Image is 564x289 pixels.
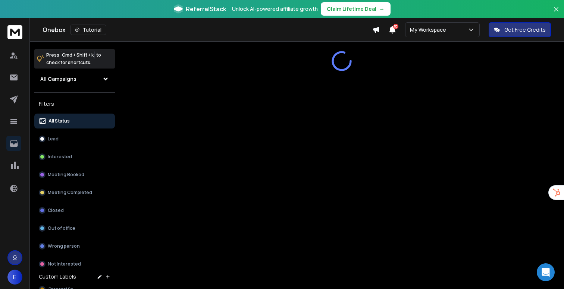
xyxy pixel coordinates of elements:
button: Lead [34,131,115,146]
p: Unlock AI-powered affiliate growth [232,5,318,13]
p: Get Free Credits [504,26,546,34]
p: Press to check for shortcuts. [46,51,101,66]
button: Closed [34,203,115,218]
h3: Filters [34,99,115,109]
p: Interested [48,154,72,160]
span: Cmd + Shift + k [61,51,95,59]
p: Out of office [48,225,75,231]
p: My Workspace [410,26,449,34]
button: Meeting Booked [34,167,115,182]
p: Meeting Booked [48,172,84,178]
button: Close banner [551,4,561,22]
h3: Custom Labels [39,273,76,280]
h1: All Campaigns [40,75,76,83]
span: 50 [393,24,398,29]
button: E [7,270,22,285]
button: Interested [34,149,115,164]
button: Meeting Completed [34,185,115,200]
p: Not Interested [48,261,81,267]
button: Wrong person [34,239,115,254]
p: Closed [48,207,64,213]
button: Not Interested [34,257,115,271]
span: → [379,5,385,13]
button: All Campaigns [34,72,115,86]
button: Claim Lifetime Deal→ [321,2,391,16]
button: Get Free Credits [489,22,551,37]
p: All Status [48,118,70,124]
button: All Status [34,114,115,128]
button: Tutorial [70,25,106,35]
p: Wrong person [48,243,80,249]
div: Open Intercom Messenger [537,263,555,281]
div: Onebox [43,25,372,35]
p: Meeting Completed [48,190,92,196]
button: Out of office [34,221,115,236]
span: ReferralStack [186,4,226,13]
p: Lead [48,136,59,142]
